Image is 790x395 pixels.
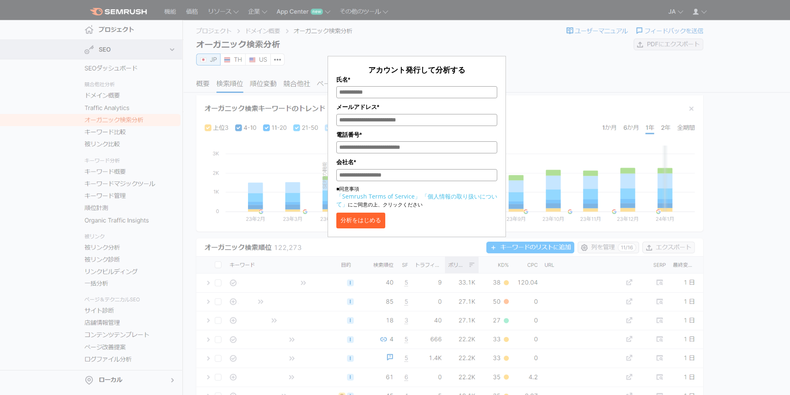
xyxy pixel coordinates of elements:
a: 「Semrush Terms of Service」 [336,192,421,200]
label: 電話番号* [336,130,497,139]
label: メールアドレス* [336,102,497,111]
p: ■同意事項 にご同意の上、クリックください [336,185,497,208]
button: 分析をはじめる [336,213,385,228]
span: アカウント発行して分析する [368,65,465,75]
a: 「個人情報の取り扱いについて」 [336,192,497,208]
